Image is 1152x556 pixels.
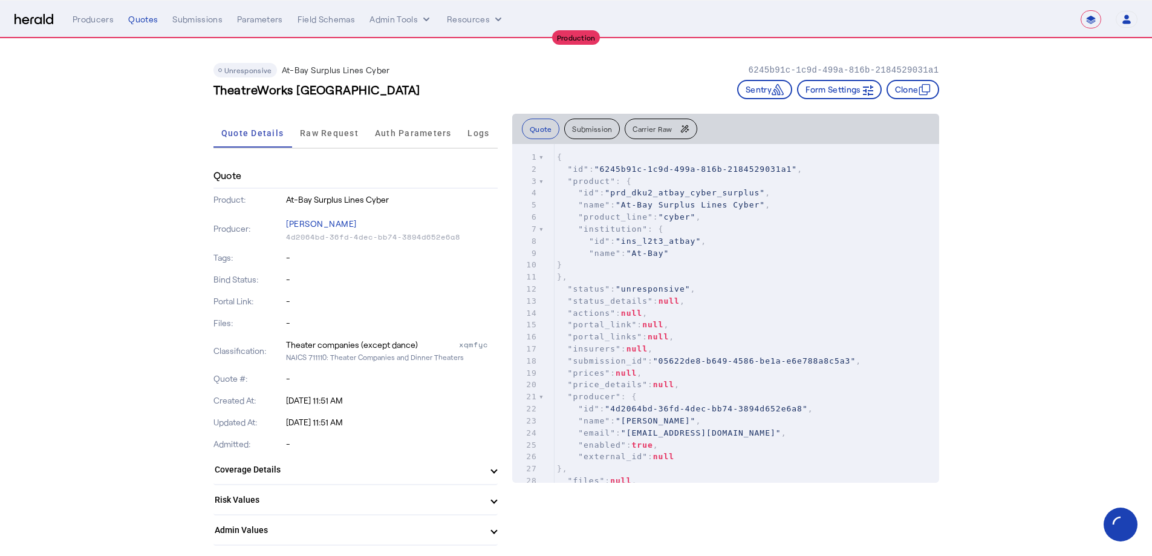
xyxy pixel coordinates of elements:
div: 18 [512,355,539,367]
p: - [286,317,498,329]
span: "portal_link" [568,320,637,329]
p: Created At: [213,394,284,407]
p: Files: [213,317,284,329]
span: "4d2064bd-36fd-4dec-bb74-3894d652e6a8" [605,404,807,413]
span: Raw Request [300,129,359,137]
span: null [653,452,674,461]
span: "status_details" [568,296,653,306]
span: : , [557,476,637,485]
div: Production [552,30,600,45]
span: "product_line" [578,212,653,221]
span: "ins_l2t3_atbay" [616,237,701,246]
div: 23 [512,415,539,427]
div: Quotes [128,13,158,25]
div: Producers [73,13,114,25]
span: null [626,344,648,353]
span: "unresponsive" [616,284,691,293]
p: - [286,373,498,385]
span: : , [557,404,813,413]
div: 20 [512,379,539,391]
div: 8 [512,235,539,247]
span: : , [557,380,680,389]
p: Quote #: [213,373,284,385]
span: : , [557,296,685,306]
p: Classification: [213,345,284,357]
span: : , [557,237,706,246]
p: - [286,438,498,450]
p: [PERSON_NAME] [286,215,498,232]
div: 1 [512,151,539,163]
button: Resources dropdown menu [447,13,504,25]
button: Submission [564,119,620,139]
span: "insurers" [568,344,621,353]
span: Carrier Raw [633,125,672,132]
button: Carrier Raw [625,119,697,139]
span: "prices" [568,368,611,378]
div: xqmfyc [459,339,498,351]
span: : , [557,165,802,174]
div: 4 [512,187,539,199]
span: : { [557,177,632,186]
span: "status" [568,284,611,293]
div: 15 [512,319,539,331]
p: At-Bay Surplus Lines Cyber [286,194,498,206]
div: 26 [512,451,539,463]
div: 9 [512,247,539,260]
span: "name" [589,249,621,258]
span: "name" [578,416,610,425]
span: "6245b91c-1c9d-499a-816b-2184529031a1" [594,165,797,174]
span: : , [557,284,696,293]
div: 11 [512,271,539,283]
span: : , [557,309,648,318]
span: "05622de8-b649-4586-be1a-e6e788a8c5a3" [653,356,856,365]
p: Admitted: [213,438,284,450]
span: "[EMAIL_ADDRESS][DOMAIN_NAME]" [621,428,781,437]
div: 7 [512,223,539,235]
div: 14 [512,307,539,319]
div: 16 [512,331,539,343]
span: : , [557,332,674,341]
div: 28 [512,475,539,487]
p: Tags: [213,252,284,264]
mat-panel-title: Risk Values [215,494,482,506]
span: "prd_dku2_atbay_cyber_surplus" [605,188,765,197]
div: 3 [512,175,539,188]
span: "files" [568,476,605,485]
span: }, [557,464,568,473]
span: : , [557,428,787,437]
span: null [648,332,669,341]
span: : , [557,440,659,450]
span: null [621,309,642,318]
span: null [610,476,631,485]
span: "[PERSON_NAME]" [616,416,695,425]
span: "id" [568,165,589,174]
p: Bind Status: [213,273,284,286]
button: Clone [887,80,939,99]
span: "At-Bay Surplus Lines Cyber" [616,200,765,209]
span: "id" [578,404,599,413]
span: "email" [578,428,616,437]
button: internal dropdown menu [369,13,432,25]
span: null [653,380,674,389]
h3: TheatreWorks [GEOGRAPHIC_DATA] [213,81,420,98]
p: 6245b91c-1c9d-499a-816b-2184529031a1 [748,64,939,76]
span: true [632,440,653,450]
div: Parameters [237,13,283,25]
span: "cyber" [659,212,696,221]
div: 27 [512,463,539,475]
div: 6 [512,211,539,223]
p: At-Bay Surplus Lines Cyber [282,64,390,76]
button: Sentry [737,80,792,99]
p: - [286,273,498,286]
span: null [659,296,680,306]
button: Form Settings [797,80,882,99]
div: 22 [512,403,539,415]
span: : , [557,356,861,365]
span: null [616,368,637,378]
p: [DATE] 11:51 AM [286,394,498,407]
div: 12 [512,283,539,295]
p: Portal Link: [213,295,284,307]
div: Submissions [172,13,223,25]
div: Field Schemas [298,13,356,25]
span: : , [557,368,642,378]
